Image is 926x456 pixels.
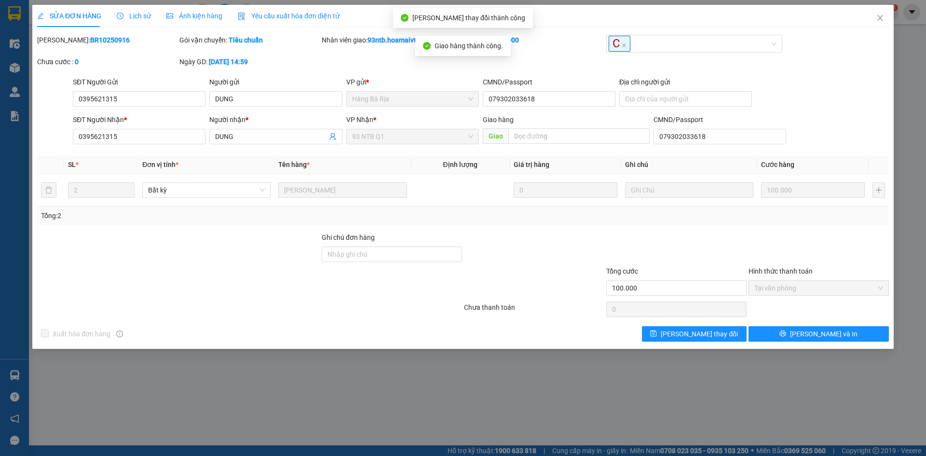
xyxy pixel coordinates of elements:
[606,267,638,275] span: Tổng cước
[37,35,177,45] div: [PERSON_NAME]:
[37,56,177,67] div: Chưa cước :
[41,182,56,198] button: delete
[142,161,178,168] span: Đơn vị tính
[278,182,407,198] input: VD: Bàn, Ghế
[867,5,894,32] button: Close
[73,77,205,87] div: SĐT Người Gửi
[619,91,752,107] input: Địa chỉ của người gửi
[229,36,263,44] b: Tiêu chuẩn
[37,13,44,19] span: edit
[75,58,79,66] b: 0
[238,12,340,20] span: Yêu cầu xuất hóa đơn điện tử
[116,331,123,337] span: info-circle
[761,161,794,168] span: Cước hàng
[779,330,786,338] span: printer
[352,92,473,106] span: Hàng Bà Rịa
[41,210,357,221] div: Tổng: 2
[483,116,514,124] span: Giao hàng
[329,133,337,140] span: user-add
[876,14,884,22] span: close
[179,35,320,45] div: Gói vận chuyển:
[749,267,813,275] label: Hình thức thanh toán
[464,35,604,45] div: Cước rồi :
[621,155,757,174] th: Ghi chú
[508,128,650,144] input: Dọc đường
[443,161,477,168] span: Định lượng
[166,12,222,20] span: Ảnh kiện hàng
[661,329,738,339] span: [PERSON_NAME] thay đổi
[68,161,76,168] span: SL
[322,247,462,262] input: Ghi chú đơn hàng
[619,77,752,87] div: Địa chỉ người gửi
[346,77,479,87] div: VP gửi
[650,330,657,338] span: save
[625,182,753,198] input: Ghi Chú
[654,114,786,125] div: CMND/Passport
[412,14,525,22] span: [PERSON_NAME] thay đổi thành công
[642,326,747,342] button: save[PERSON_NAME] thay đổi
[117,13,123,19] span: clock-circle
[278,161,310,168] span: Tên hàng
[435,42,503,50] span: Giao hàng thành công.
[166,13,173,19] span: picture
[209,58,248,66] b: [DATE] 14:59
[179,56,320,67] div: Ngày GD:
[754,281,883,295] span: Tại văn phòng
[483,128,508,144] span: Giao
[749,326,889,342] button: printer[PERSON_NAME] và In
[148,183,265,197] span: Bất kỳ
[514,161,549,168] span: Giá trị hàng
[790,329,858,339] span: [PERSON_NAME] và In
[401,14,409,22] span: check-circle
[609,36,630,52] span: C
[423,42,431,50] span: check-circle
[238,13,245,20] img: icon
[622,43,626,48] span: close
[346,116,373,124] span: VP Nhận
[872,182,885,198] button: plus
[322,234,375,241] label: Ghi chú đơn hàng
[117,12,151,20] span: Lịch sử
[209,77,342,87] div: Người gửi
[90,36,130,44] b: BR10250916
[322,35,462,45] div: Nhân viên giao:
[73,114,205,125] div: SĐT Người Nhận
[514,182,617,198] input: 0
[37,12,101,20] span: SỬA ĐƠN HÀNG
[209,114,342,125] div: Người nhận
[352,129,473,144] span: 93 NTB Q1
[761,182,865,198] input: 0
[368,36,416,44] b: 93ntb.hoamaivt
[463,302,605,319] div: Chưa thanh toán
[483,77,615,87] div: CMND/Passport
[49,329,114,339] span: Xuất hóa đơn hàng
